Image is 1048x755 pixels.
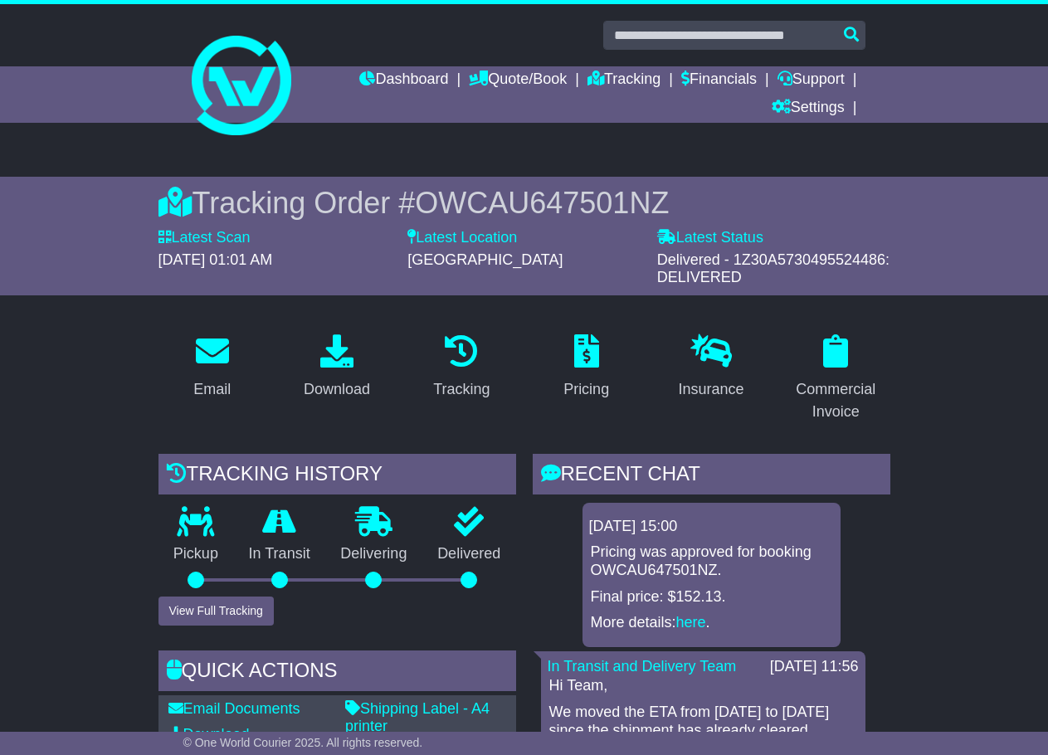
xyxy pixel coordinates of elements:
[233,545,325,563] p: In Transit
[549,677,857,695] p: Hi Team,
[591,543,832,579] p: Pricing was approved for booking OWCAU647501NZ.
[293,329,381,407] a: Download
[657,229,763,247] label: Latest Status
[158,229,251,247] label: Latest Scan
[681,66,757,95] a: Financials
[345,700,490,735] a: Shipping Label - A4 printer
[782,329,890,429] a: Commercial Invoice
[563,378,609,401] div: Pricing
[158,650,516,695] div: Quick Actions
[193,378,231,401] div: Email
[770,658,859,676] div: [DATE] 11:56
[304,378,370,401] div: Download
[587,66,660,95] a: Tracking
[158,545,234,563] p: Pickup
[548,658,737,675] a: In Transit and Delivery Team
[591,588,832,606] p: Final price: $152.13.
[792,378,879,423] div: Commercial Invoice
[158,185,890,221] div: Tracking Order #
[553,329,620,407] a: Pricing
[533,454,890,499] div: RECENT CHAT
[407,251,563,268] span: [GEOGRAPHIC_DATA]
[772,95,845,123] a: Settings
[183,329,241,407] a: Email
[158,597,274,626] button: View Full Tracking
[168,700,300,717] a: Email Documents
[407,229,517,247] label: Latest Location
[678,378,743,401] div: Insurance
[676,614,706,631] a: here
[657,251,890,286] span: Delivered - 1Z30A5730495524486: DELIVERED
[591,614,832,632] p: More details: .
[667,329,754,407] a: Insurance
[433,378,490,401] div: Tracking
[422,545,516,563] p: Delivered
[158,454,516,499] div: Tracking history
[359,66,448,95] a: Dashboard
[158,251,273,268] span: [DATE] 01:01 AM
[183,736,423,749] span: © One World Courier 2025. All rights reserved.
[415,186,669,220] span: OWCAU647501NZ
[777,66,845,95] a: Support
[469,66,567,95] a: Quote/Book
[589,518,834,536] div: [DATE] 15:00
[422,329,500,407] a: Tracking
[325,545,422,563] p: Delivering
